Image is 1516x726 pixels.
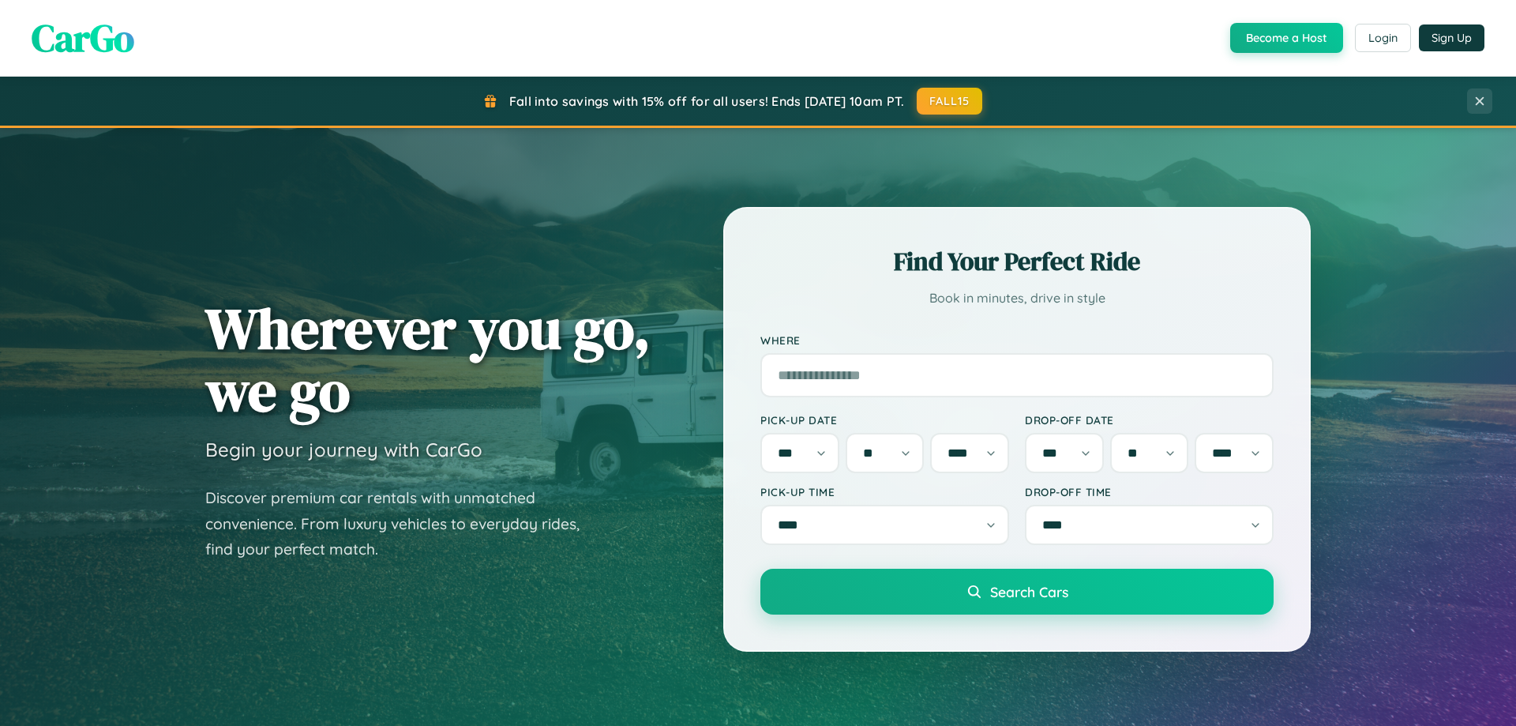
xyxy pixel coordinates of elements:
span: CarGo [32,12,134,64]
button: Search Cars [760,569,1274,615]
h1: Wherever you go, we go [205,297,651,422]
span: Fall into savings with 15% off for all users! Ends [DATE] 10am PT. [509,93,905,109]
button: Sign Up [1419,24,1484,51]
span: Search Cars [990,583,1068,600]
p: Book in minutes, drive in style [760,287,1274,310]
p: Discover premium car rentals with unmatched convenience. From luxury vehicles to everyday rides, ... [205,485,600,562]
button: Become a Host [1230,23,1343,53]
h2: Find Your Perfect Ride [760,244,1274,279]
label: Pick-up Time [760,485,1009,498]
button: Login [1355,24,1411,52]
label: Where [760,333,1274,347]
h3: Begin your journey with CarGo [205,438,482,461]
label: Pick-up Date [760,413,1009,427]
label: Drop-off Date [1025,413,1274,427]
button: FALL15 [917,88,983,115]
label: Drop-off Time [1025,485,1274,498]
